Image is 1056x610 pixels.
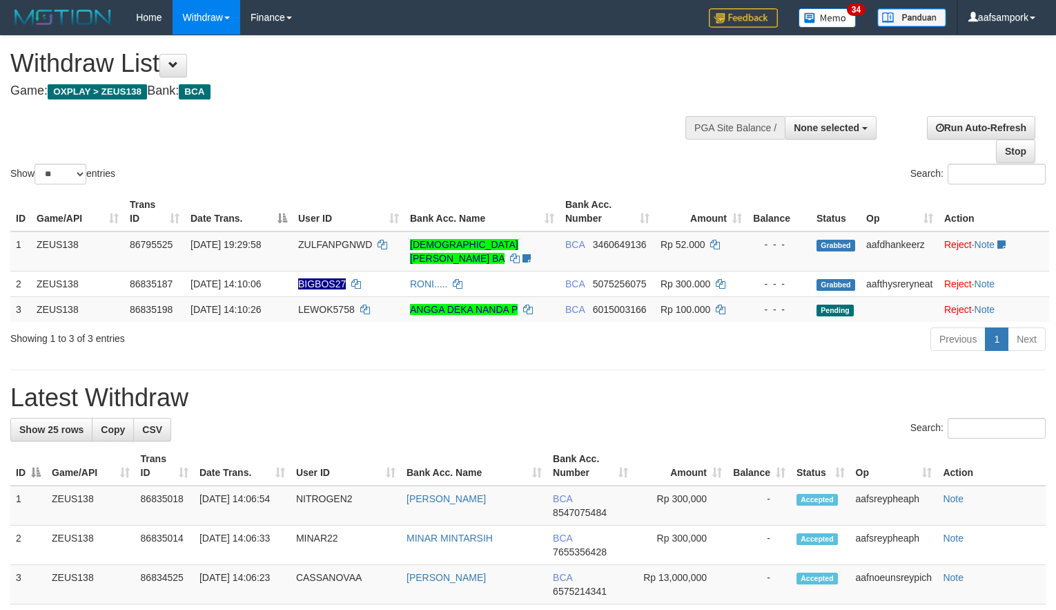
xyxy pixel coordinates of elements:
[975,239,995,250] a: Note
[101,424,125,435] span: Copy
[130,304,173,315] span: 86835198
[10,446,46,486] th: ID: activate to sort column descending
[10,486,46,526] td: 1
[634,486,727,526] td: Rp 300,000
[996,140,1035,163] a: Stop
[410,304,518,315] a: ANGGA DEKA NANDA P
[910,164,1046,184] label: Search:
[10,296,31,322] td: 3
[10,271,31,296] td: 2
[753,303,805,316] div: - - -
[796,533,838,545] span: Accepted
[10,7,115,28] img: MOTION_logo.png
[293,192,404,231] th: User ID: activate to sort column ascending
[553,533,572,544] span: BCA
[794,122,859,133] span: None selected
[861,192,939,231] th: Op: activate to sort column ascending
[910,418,1046,439] label: Search:
[975,304,995,315] a: Note
[593,304,647,315] span: Copy 6015003166 to clipboard
[130,239,173,250] span: 86795525
[407,533,493,544] a: MINAR MINTARSIH
[565,239,585,250] span: BCA
[661,278,710,289] span: Rp 300.000
[92,418,134,441] a: Copy
[796,494,838,506] span: Accepted
[190,304,261,315] span: [DATE] 14:10:26
[939,231,1049,271] td: ·
[404,192,560,231] th: Bank Acc. Name: activate to sort column ascending
[944,278,972,289] a: Reject
[799,8,857,28] img: Button%20Memo.svg
[943,493,964,504] a: Note
[593,239,647,250] span: Copy 3460649136 to clipboard
[948,418,1046,439] input: Search:
[847,3,866,16] span: 34
[565,278,585,289] span: BCA
[944,239,972,250] a: Reject
[46,565,135,604] td: ZEUS138
[943,572,964,583] a: Note
[547,446,634,486] th: Bank Acc. Number: activate to sort column ascending
[410,239,518,264] a: [DEMOGRAPHIC_DATA][PERSON_NAME] BA
[10,192,31,231] th: ID
[298,304,355,315] span: LEWOK5758
[190,239,261,250] span: [DATE] 19:29:58
[817,240,855,251] span: Grabbed
[796,573,838,584] span: Accepted
[661,239,705,250] span: Rp 52.000
[135,565,194,604] td: 86834525
[861,271,939,296] td: aafthysreryneat
[124,192,185,231] th: Trans ID: activate to sort column ascending
[850,526,938,565] td: aafsreypheaph
[179,84,210,99] span: BCA
[46,526,135,565] td: ZEUS138
[401,446,547,486] th: Bank Acc. Name: activate to sort column ascending
[31,192,124,231] th: Game/API: activate to sort column ascending
[10,384,1046,412] h1: Latest Withdraw
[407,572,486,583] a: [PERSON_NAME]
[46,446,135,486] th: Game/API: activate to sort column ascending
[785,116,877,140] button: None selected
[10,526,46,565] td: 2
[877,8,946,27] img: panduan.png
[634,446,727,486] th: Amount: activate to sort column ascending
[133,418,171,441] a: CSV
[939,271,1049,296] td: ·
[593,278,647,289] span: Copy 5075256075 to clipboard
[10,326,430,345] div: Showing 1 to 3 of 3 entries
[655,192,747,231] th: Amount: activate to sort column ascending
[753,277,805,291] div: - - -
[19,424,84,435] span: Show 25 rows
[937,446,1046,486] th: Action
[10,231,31,271] td: 1
[31,271,124,296] td: ZEUS138
[939,296,1049,322] td: ·
[407,493,486,504] a: [PERSON_NAME]
[194,526,291,565] td: [DATE] 14:06:33
[10,164,115,184] label: Show entries
[850,446,938,486] th: Op: activate to sort column ascending
[943,533,964,544] a: Note
[634,565,727,604] td: Rp 13,000,000
[930,327,986,351] a: Previous
[135,446,194,486] th: Trans ID: activate to sort column ascending
[291,526,401,565] td: MINAR22
[553,586,607,597] span: Copy 6575214341 to clipboard
[48,84,147,99] span: OXPLAY > ZEUS138
[10,565,46,604] td: 3
[685,116,785,140] div: PGA Site Balance /
[142,424,162,435] span: CSV
[553,493,572,504] span: BCA
[817,305,854,316] span: Pending
[850,486,938,526] td: aafsreypheaph
[753,238,805,251] div: - - -
[944,304,972,315] a: Reject
[1008,327,1046,351] a: Next
[10,84,690,98] h4: Game: Bank:
[46,486,135,526] td: ZEUS138
[190,278,261,289] span: [DATE] 14:10:06
[35,164,86,184] select: Showentries
[130,278,173,289] span: 86835187
[975,278,995,289] a: Note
